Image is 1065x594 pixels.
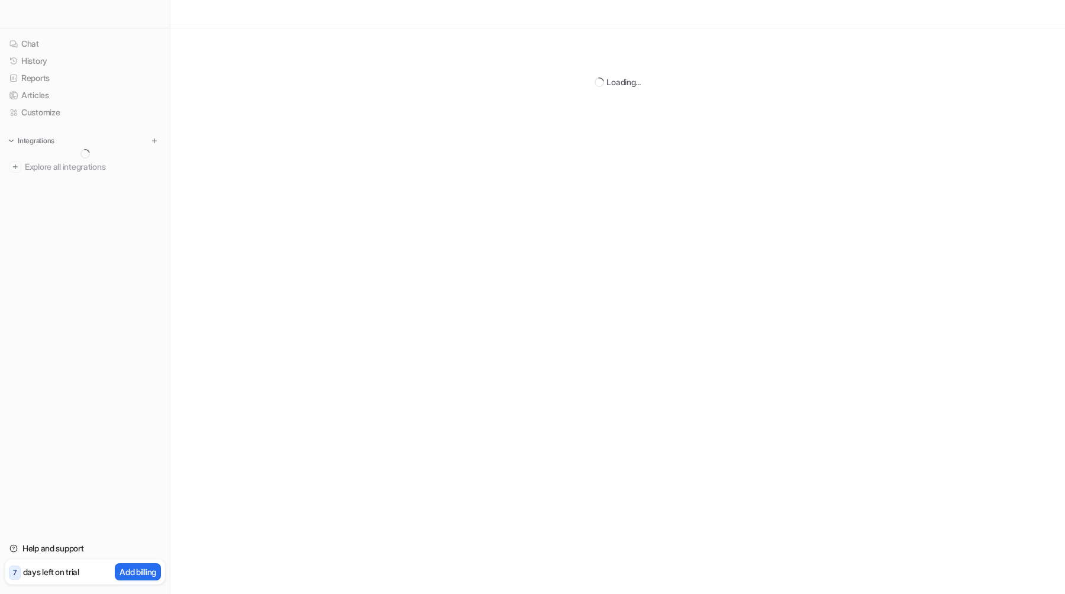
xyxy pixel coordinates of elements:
[606,76,640,88] div: Loading...
[7,137,15,145] img: expand menu
[5,35,165,52] a: Chat
[23,566,79,578] p: days left on trial
[9,161,21,173] img: explore all integrations
[5,159,165,175] a: Explore all integrations
[115,563,161,580] button: Add billing
[5,87,165,104] a: Articles
[120,566,156,578] p: Add billing
[18,136,54,146] p: Integrations
[13,567,17,578] p: 7
[5,540,165,557] a: Help and support
[25,157,160,176] span: Explore all integrations
[150,137,159,145] img: menu_add.svg
[5,53,165,69] a: History
[5,135,58,147] button: Integrations
[5,70,165,86] a: Reports
[5,104,165,121] a: Customize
